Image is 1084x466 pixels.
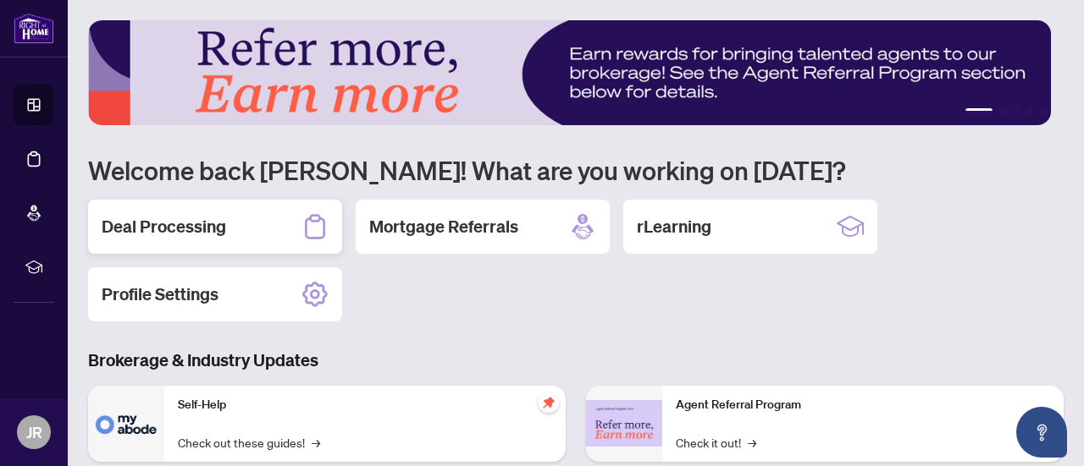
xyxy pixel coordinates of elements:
span: → [312,433,320,452]
img: Slide 0 [88,20,1051,125]
button: 3 [1013,108,1020,115]
button: 5 [1040,108,1047,115]
h2: rLearning [637,215,711,238]
img: Self-Help [88,386,164,462]
h2: Deal Processing [102,215,226,238]
span: → [748,433,756,452]
button: 2 [999,108,1006,115]
h2: Profile Settings [102,282,218,306]
h3: Brokerage & Industry Updates [88,348,1064,372]
p: Self-Help [178,396,552,414]
h2: Mortgage Referrals [369,215,518,238]
img: Agent Referral Program [586,400,662,447]
h1: Welcome back [PERSON_NAME]! What are you working on [DATE]? [88,154,1064,186]
p: Agent Referral Program [676,396,1050,414]
img: logo [14,13,54,44]
span: pushpin [539,392,559,413]
button: 1 [965,108,993,115]
a: Check it out!→ [676,433,756,452]
span: JR [26,420,42,444]
a: Check out these guides!→ [178,433,320,452]
button: 4 [1026,108,1033,115]
button: Open asap [1016,407,1067,458]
